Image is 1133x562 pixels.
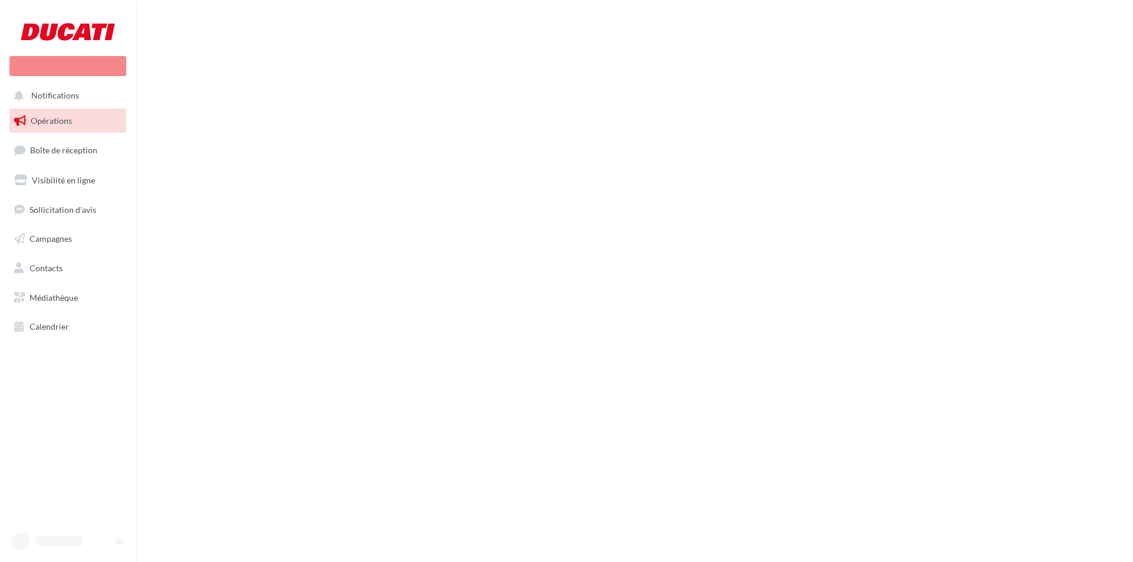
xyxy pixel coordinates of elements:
a: Médiathèque [7,285,129,310]
a: Calendrier [7,314,129,339]
span: Contacts [30,263,63,273]
span: Boîte de réception [30,145,97,155]
span: Calendrier [30,321,69,331]
span: Campagnes [30,234,72,244]
span: Sollicitation d'avis [30,204,96,214]
a: Sollicitation d'avis [7,198,129,222]
span: Visibilité en ligne [32,175,95,185]
a: Contacts [7,256,129,281]
span: Notifications [31,91,79,101]
a: Campagnes [7,226,129,251]
a: Boîte de réception [7,137,129,163]
span: Opérations [31,116,72,126]
a: Visibilité en ligne [7,168,129,193]
div: Nouvelle campagne [9,56,126,76]
a: Opérations [7,109,129,133]
span: Médiathèque [30,292,78,303]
